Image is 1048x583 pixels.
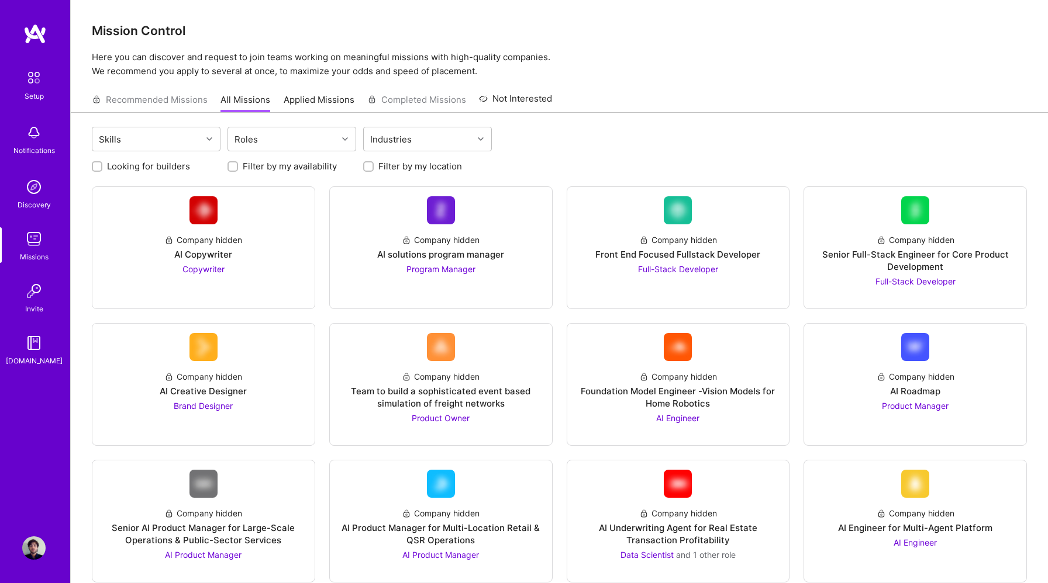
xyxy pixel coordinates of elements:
[813,196,1017,299] a: Company LogoCompany hiddenSenior Full-Stack Engineer for Core Product DevelopmentFull-Stack Devel...
[479,92,552,113] a: Not Interested
[92,50,1027,78] p: Here you can discover and request to join teams working on meaningful missions with high-quality ...
[813,470,1017,572] a: Company LogoCompany hiddenAI Engineer for Multi-Agent PlatformAI Engineer
[182,264,225,274] span: Copywriter
[164,507,242,519] div: Company hidden
[577,522,780,546] div: AI Underwriting Agent for Real Estate Transaction Profitability
[189,333,218,361] img: Company Logo
[220,93,270,113] a: All Missions
[402,507,480,519] div: Company hidden
[18,199,51,211] div: Discovery
[478,136,484,142] i: icon Chevron
[890,385,940,397] div: AI Roadmap
[901,196,929,224] img: Company Logo
[427,196,455,224] img: Company Logo
[639,507,717,519] div: Company hidden
[96,131,124,148] div: Skills
[22,65,46,90] img: setup
[165,550,242,560] span: AI Product Manager
[412,413,470,423] span: Product Owner
[23,23,47,44] img: logo
[894,537,937,547] span: AI Engineer
[877,507,954,519] div: Company hidden
[22,175,46,199] img: discovery
[22,279,46,303] img: Invite
[664,470,692,498] img: Company Logo
[22,536,46,560] img: User Avatar
[901,470,929,498] img: Company Logo
[164,370,242,383] div: Company hidden
[164,234,242,246] div: Company hidden
[22,331,46,355] img: guide book
[339,333,543,436] a: Company LogoCompany hiddenTeam to build a sophisticated event based simulation of freight network...
[595,248,760,261] div: Front End Focused Fullstack Developer
[427,333,455,361] img: Company Logo
[339,196,543,299] a: Company LogoCompany hiddenAI solutions program managerProgram Manager
[339,385,543,410] div: Team to build a sophisticated event based simulation of freight networks
[406,264,475,274] span: Program Manager
[107,160,190,172] label: Looking for builders
[174,248,232,261] div: AI Copywriter
[284,93,354,113] a: Applied Missions
[402,550,479,560] span: AI Product Manager
[20,251,49,263] div: Missions
[102,196,305,299] a: Company LogoCompany hiddenAI CopywriterCopywriter
[639,370,717,383] div: Company hidden
[813,248,1017,273] div: Senior Full-Stack Engineer for Core Product Development
[13,144,55,157] div: Notifications
[339,470,543,572] a: Company LogoCompany hiddenAI Product Manager for Multi-Location Retail & QSR OperationsAI Product...
[638,264,718,274] span: Full-Stack Developer
[877,234,954,246] div: Company hidden
[664,333,692,361] img: Company Logo
[22,121,46,144] img: bell
[6,355,63,367] div: [DOMAIN_NAME]
[577,470,780,572] a: Company LogoCompany hiddenAI Underwriting Agent for Real Estate Transaction ProfitabilityData Sci...
[102,333,305,436] a: Company LogoCompany hiddenAI Creative DesignerBrand Designer
[838,522,992,534] div: AI Engineer for Multi-Agent Platform
[243,160,337,172] label: Filter by my availability
[402,370,480,383] div: Company hidden
[882,401,949,411] span: Product Manager
[189,470,218,498] img: Company Logo
[19,536,49,560] a: User Avatar
[189,196,218,224] img: Company Logo
[664,196,692,224] img: Company Logo
[174,401,233,411] span: Brand Designer
[676,550,736,560] span: and 1 other role
[813,333,1017,436] a: Company LogoCompany hiddenAI RoadmapProduct Manager
[577,385,780,410] div: Foundation Model Engineer -Vision Models for Home Robotics
[577,196,780,299] a: Company LogoCompany hiddenFront End Focused Fullstack DeveloperFull-Stack Developer
[367,131,415,148] div: Industries
[378,160,462,172] label: Filter by my location
[339,522,543,546] div: AI Product Manager for Multi-Location Retail & QSR Operations
[206,136,212,142] i: icon Chevron
[232,131,261,148] div: Roles
[656,413,699,423] span: AI Engineer
[102,470,305,572] a: Company LogoCompany hiddenSenior AI Product Manager for Large-Scale Operations & Public-Sector Se...
[620,550,674,560] span: Data Scientist
[22,227,46,251] img: teamwork
[877,370,954,383] div: Company hidden
[901,333,929,361] img: Company Logo
[875,276,956,286] span: Full-Stack Developer
[639,234,717,246] div: Company hidden
[25,303,43,315] div: Invite
[402,234,480,246] div: Company hidden
[25,90,44,102] div: Setup
[92,23,1027,38] h3: Mission Control
[427,470,455,498] img: Company Logo
[102,522,305,546] div: Senior AI Product Manager for Large-Scale Operations & Public-Sector Services
[342,136,348,142] i: icon Chevron
[160,385,247,397] div: AI Creative Designer
[577,333,780,436] a: Company LogoCompany hiddenFoundation Model Engineer -Vision Models for Home RoboticsAI Engineer
[377,248,504,261] div: AI solutions program manager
